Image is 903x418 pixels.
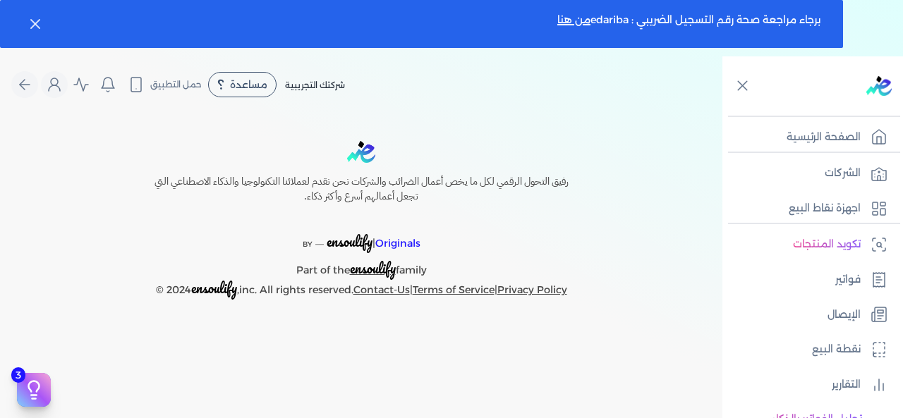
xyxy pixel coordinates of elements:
[722,300,895,330] a: الإيصال
[722,370,895,400] a: التقارير
[124,279,598,300] p: © 2024 ,inc. All rights reserved. | |
[722,335,895,364] a: نقطة البيع
[557,13,590,26] a: من هنا
[315,236,324,245] sup: __
[347,141,375,163] img: logo
[303,240,313,249] span: BY
[150,78,202,91] span: حمل التطبيق
[285,80,345,90] span: شركتك التجريبية
[230,80,267,90] span: مساعدة
[11,367,25,383] span: 3
[17,373,51,407] button: 3
[350,264,396,276] a: ensoulify
[327,230,372,252] span: ensoulify
[124,254,598,280] p: Part of the family
[832,376,861,394] p: التقارير
[497,283,567,296] a: Privacy Policy
[722,123,895,152] a: الصفحة الرئيسية
[722,159,895,188] a: الشركات
[124,174,598,204] h6: رفيق التحول الرقمي لكل ما يخص أعمال الضرائب والشركات نحن نقدم لعملائنا التكنولوجيا والذكاء الاصطن...
[208,72,277,97] div: مساعدة
[722,194,895,223] a: اجهزة نقاط البيع
[812,340,861,359] p: نقطة البيع
[866,76,892,96] img: logo
[722,265,895,295] a: فواتير
[722,230,895,259] a: تكويد المنتجات
[825,164,861,183] p: الشركات
[350,257,396,279] span: ensoulify
[557,11,820,37] p: برجاء مراجعة صحة رقم التسجيل الضريبي : edariba
[789,199,861,218] p: اجهزة نقاط البيع
[375,237,420,250] span: Originals
[191,277,237,299] span: ensoulify
[353,283,410,296] a: Contact-Us
[793,235,861,254] p: تكويد المنتجات
[413,283,495,296] a: Terms of Service
[828,306,861,324] p: الإيصال
[787,128,861,147] p: الصفحة الرئيسية
[835,271,861,289] p: فواتير
[124,216,598,254] p: |
[124,73,205,97] button: حمل التطبيق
